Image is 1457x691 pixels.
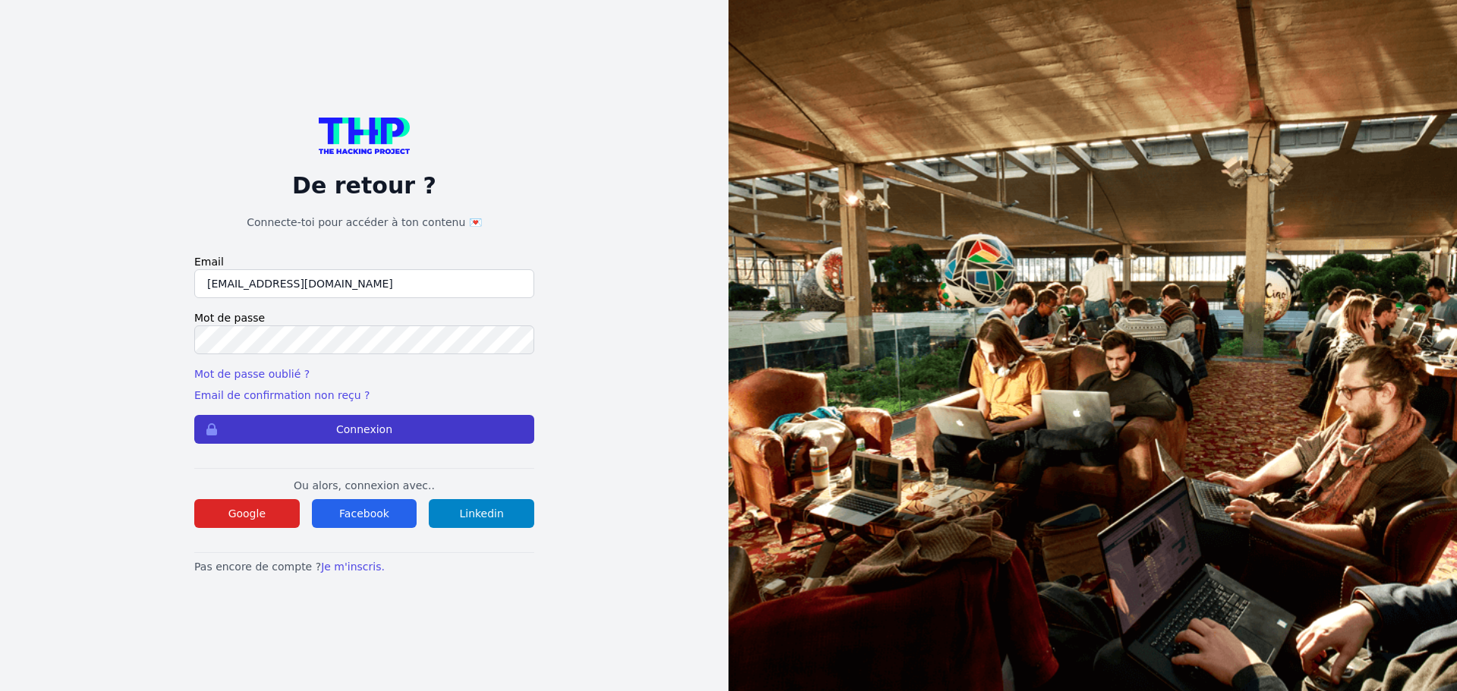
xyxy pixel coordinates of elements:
button: Linkedin [429,499,534,528]
p: Pas encore de compte ? [194,559,534,574]
img: logo [319,118,410,154]
a: Je m'inscris. [321,561,385,573]
p: Ou alors, connexion avec.. [194,478,534,493]
a: Email de confirmation non reçu ? [194,389,370,401]
a: Mot de passe oublié ? [194,368,310,380]
input: Email [194,269,534,298]
button: Google [194,499,300,528]
label: Mot de passe [194,310,534,325]
button: Facebook [312,499,417,528]
h1: Connecte-toi pour accéder à ton contenu 💌 [194,215,534,230]
label: Email [194,254,534,269]
p: De retour ? [194,172,534,199]
button: Connexion [194,415,534,444]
